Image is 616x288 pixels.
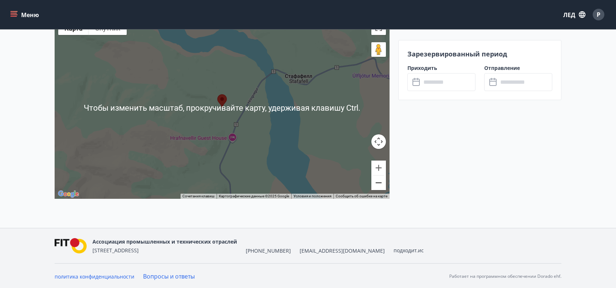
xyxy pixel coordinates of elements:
[182,194,214,199] button: Сочетания клавиш
[371,175,386,190] button: Уменьшать
[407,64,437,71] font: Приходить
[407,50,507,58] font: Зарезервированный период
[293,194,331,198] a: Условия (ссылка откроется в новой вкладке)
[92,238,237,245] font: Ассоциация промышленных и технических отраслей
[300,247,385,254] font: [EMAIL_ADDRESS][DOMAIN_NAME]
[56,189,80,199] img: Google
[597,11,600,19] font: Р
[394,247,424,254] a: подходит.ис
[560,8,588,21] button: ЛЕД
[563,11,575,19] font: ЛЕД
[246,247,291,254] font: [PHONE_NUMBER]
[484,64,520,71] font: Отправление
[336,194,387,198] a: Сообщить об ошибке на карте
[21,11,39,19] font: Меню
[182,194,214,198] font: Сочетания клавиш
[9,8,42,21] button: меню
[56,189,80,199] a: Открыть этот регион в Google Картах (в новом окне)
[55,238,87,254] img: FPQVkF9lTnNbbaRSFyT17YYeljoOGk5m51IhT0bO.png
[219,194,289,198] font: Картографические данные ©2025 Google
[371,134,386,149] button: Управление лампой на карте
[371,161,386,175] button: Увеличить
[449,273,561,279] font: Работает на программном обеспечении Dorado ehf.
[92,247,139,254] font: [STREET_ADDRESS]
[293,194,331,198] font: Условия и положения
[143,272,195,280] a: Вопросы и ответы
[55,273,134,280] a: политика конфиденциальности
[590,6,607,23] button: Р
[371,42,386,57] button: Перетащите человека на карту, чтобы перейти в режим просмотра улиц.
